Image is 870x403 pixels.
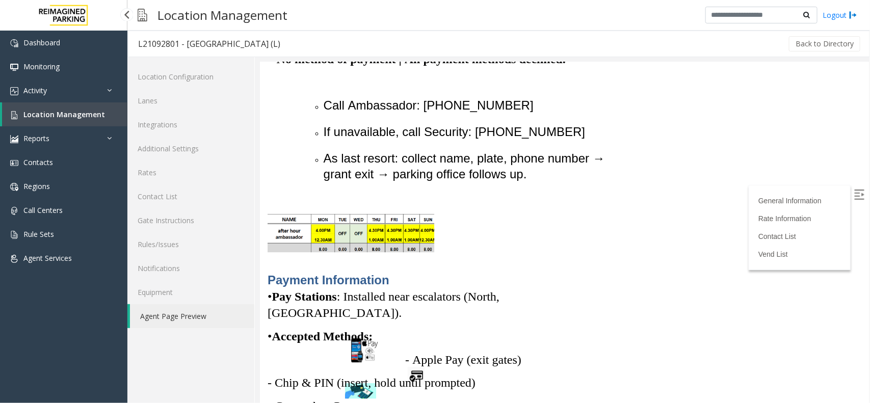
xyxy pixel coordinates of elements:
span: Reports [23,133,49,143]
img: 'icon' [10,63,18,71]
img: 'icon' [10,207,18,215]
span: If unavailable, call Security: [PHONE_NUMBER] [64,63,326,76]
a: General Information [498,135,562,143]
img: 'icon' [10,183,18,191]
span: - Contactless Payment [8,337,117,351]
span: Activity [23,86,47,95]
span: Call Centers [23,205,63,215]
span: Pay Stations [12,228,76,241]
span: Call Ambassador: [PHONE_NUMBER] [64,36,274,50]
img: 'icon' [10,39,18,47]
img: logout [849,10,857,20]
a: Additional Settings [127,137,254,160]
a: Equipment [127,280,254,304]
a: Contact List [498,170,536,178]
span: • [8,267,12,281]
span: Payment Information [8,211,129,225]
a: Rates [127,160,254,184]
img: 'icon' [10,231,18,239]
a: Vend List [498,188,528,196]
span: Regions [23,181,50,191]
a: Logout [823,10,857,20]
img: 'icon' [10,87,18,95]
h3: Location Management [152,3,293,28]
img: 'icon' [10,111,18,119]
span: Contacts [23,157,53,167]
img: pageIcon [138,3,147,28]
a: Lanes [127,89,254,113]
span: As last resort: collect name, plate, phone number → grant exit → parking office follows up. [64,89,345,119]
a: Contact List [127,184,254,208]
span: • [8,228,12,241]
a: Rate Information [498,152,551,160]
div: L21092801 - [GEOGRAPHIC_DATA] (L) [138,37,280,50]
span: Rule Sets [23,229,54,239]
img: 'icon' [10,135,18,143]
img: 726e1823df634e97891e6b30db93b52f.jpg [8,151,175,190]
a: Notifications [127,256,254,280]
span: Monitoring [23,62,60,71]
span: Accepted Methods: [12,267,113,281]
a: Location Management [2,102,127,126]
button: Back to Directory [789,36,860,51]
a: Integrations [127,113,254,137]
a: Rules/Issues [127,232,254,256]
span: Location Management [23,110,105,119]
span: Dashboard [23,38,60,47]
img: Open/Close Sidebar Menu [594,127,604,138]
a: Location Configuration [127,65,254,89]
span: - Chip & PIN (insert, hold until prompted) [8,314,216,327]
span: Agent Services [23,253,72,263]
span: - Apple Pay (exit gates) [145,291,261,304]
img: 'icon' [10,255,18,263]
span: : Installed near escalators (North, [GEOGRAPHIC_DATA]). [8,228,240,257]
a: Agent Page Preview [130,304,254,328]
img: 'icon' [10,159,18,167]
a: Gate Instructions [127,208,254,232]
